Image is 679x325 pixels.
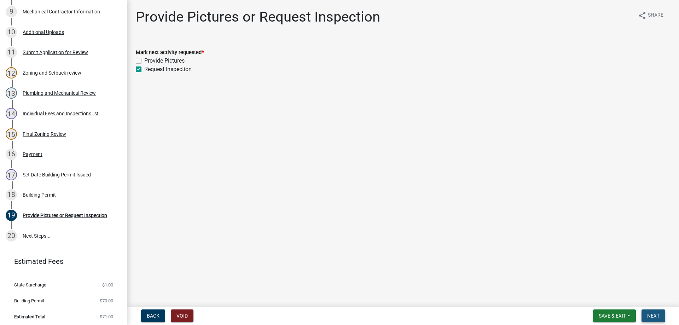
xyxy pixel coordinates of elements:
[23,111,99,116] div: Individual Fees and Inspections list
[23,9,100,14] div: Mechanical Contractor Information
[6,27,17,38] div: 10
[6,67,17,79] div: 12
[6,254,116,268] a: Estimated Fees
[6,230,17,242] div: 20
[599,313,626,319] span: Save & Exit
[23,172,91,177] div: Set Date Building Permit Issued
[6,108,17,119] div: 14
[144,65,192,74] label: Request Inspection
[6,87,17,99] div: 13
[6,149,17,160] div: 16
[171,309,193,322] button: Void
[136,8,380,25] h1: Provide Pictures or Request Inspection
[593,309,636,322] button: Save & Exit
[6,169,17,180] div: 17
[14,298,44,303] span: Building Permit
[147,313,159,319] span: Back
[6,189,17,201] div: 18
[14,314,45,319] span: Estimated Total
[647,313,660,319] span: Next
[23,91,96,95] div: Plumbing and Mechanical Review
[6,47,17,58] div: 11
[14,283,46,287] span: State Surcharge
[6,210,17,221] div: 19
[100,314,113,319] span: $71.00
[23,192,56,197] div: Building Permit
[23,213,107,218] div: Provide Pictures or Request Inspection
[102,283,113,287] span: $1.00
[100,298,113,303] span: $70.00
[141,309,165,322] button: Back
[642,309,665,322] button: Next
[23,50,88,55] div: Submit Application for Review
[144,57,185,65] label: Provide Pictures
[648,11,663,20] span: Share
[6,6,17,17] div: 9
[23,152,42,157] div: Payment
[638,11,646,20] i: share
[632,8,669,22] button: shareShare
[136,50,204,55] label: Mark next activity requested
[6,128,17,140] div: 15
[23,70,81,75] div: Zoning and Setback review
[23,132,66,137] div: Final Zoning Review
[23,30,64,35] div: Additional Uploads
